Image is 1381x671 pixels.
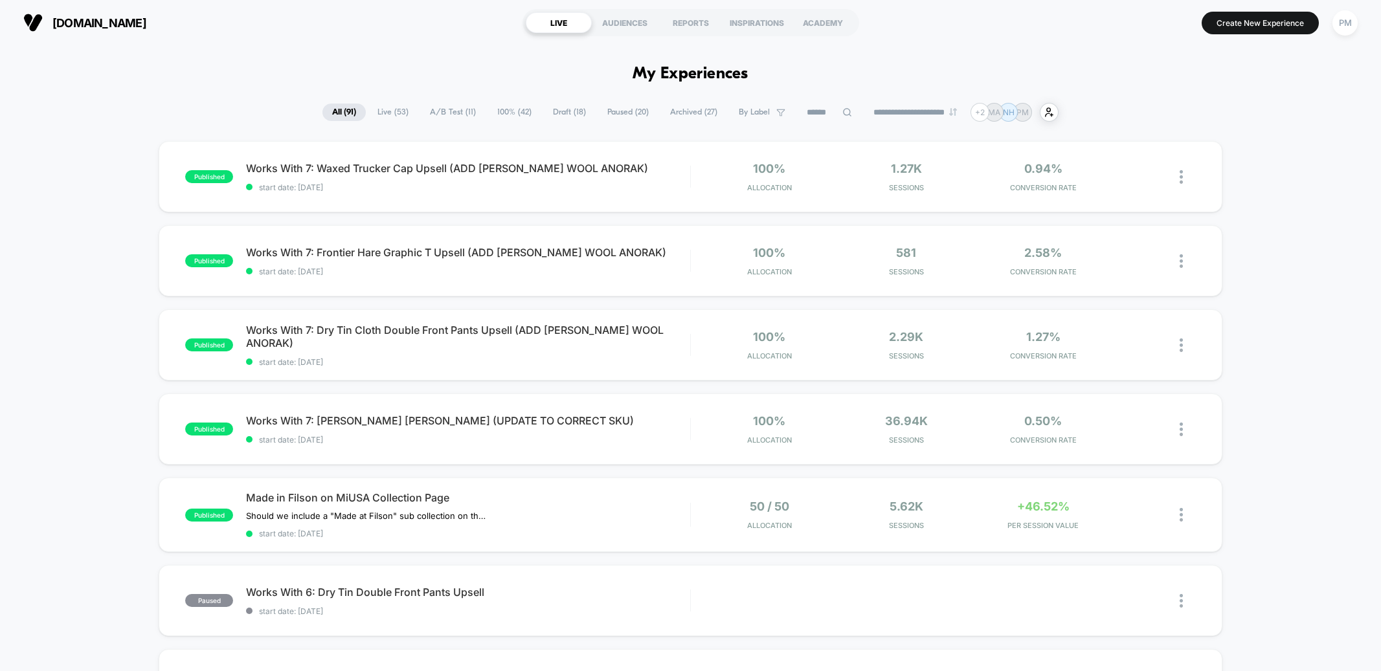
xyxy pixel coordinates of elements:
[889,330,923,344] span: 2.29k
[988,107,1000,117] p: MA
[790,12,856,33] div: ACADEMY
[753,246,785,259] span: 100%
[246,435,690,445] span: start date: [DATE]
[978,267,1108,276] span: CONVERSION RATE
[246,162,690,175] span: Works With 7: Waxed Trucker Cap Upsell (ADD [PERSON_NAME] WOOL ANORAK)
[246,182,690,192] span: start date: [DATE]
[971,103,989,122] div: + 2
[1024,246,1062,259] span: 2.58%
[1026,330,1061,344] span: 1.27%
[1024,162,1062,175] span: 0.94%
[368,104,418,121] span: Live ( 53 )
[246,586,690,599] span: Works With 6: Dry Tin Double Front Pants Upsell
[246,491,690,504] span: Made in Filson on MiUSA Collection Page
[1016,107,1029,117] p: PM
[658,12,724,33] div: REPORTS
[543,104,596,121] span: Draft ( 18 )
[185,254,233,267] span: published
[246,414,690,427] span: Works With 7: [PERSON_NAME] [PERSON_NAME] (UPDATE TO CORRECT SKU)
[1024,414,1062,428] span: 0.50%
[185,170,233,183] span: published
[1017,500,1070,513] span: +46.52%
[747,435,792,445] span: Allocation
[1180,594,1183,608] img: close
[949,108,957,116] img: end
[753,162,785,175] span: 100%
[724,12,790,33] div: INSPIRATIONS
[1180,508,1183,522] img: close
[978,351,1108,360] span: CONVERSION RATE
[1332,10,1358,36] div: PM
[978,435,1108,445] span: CONVERSION RATE
[598,104,658,121] span: Paused ( 20 )
[1180,423,1183,436] img: close
[246,529,690,538] span: start date: [DATE]
[246,357,690,367] span: start date: [DATE]
[420,104,486,121] span: A/B Test ( 11 )
[185,509,233,522] span: published
[891,162,922,175] span: 1.27k
[526,12,592,33] div: LIVE
[633,65,748,83] h1: My Experiences
[978,183,1108,192] span: CONVERSION RATE
[885,414,928,428] span: 36.94k
[747,521,792,530] span: Allocation
[246,246,690,259] span: Works With 7: Frontier Hare Graphic T Upsell (ADD [PERSON_NAME] WOOL ANORAK)
[23,13,43,32] img: Visually logo
[896,246,916,259] span: 581
[1180,338,1183,352] img: close
[246,511,486,521] span: Should we include a "Made at Filson" sub collection on that PLP?
[753,330,785,344] span: 100%
[747,351,792,360] span: Allocation
[841,435,972,445] span: Sessions
[322,104,366,121] span: All ( 91 )
[52,16,146,30] span: [DOMAIN_NAME]
[246,324,690,349] span: Works With 7: Dry Tin Cloth Double Front Pants Upsell (ADD [PERSON_NAME] WOOL ANORAK)
[747,183,792,192] span: Allocation
[592,12,658,33] div: AUDIENCES
[660,104,727,121] span: Archived ( 27 )
[1202,12,1319,34] button: Create New Experience
[739,107,770,117] span: By Label
[1180,170,1183,184] img: close
[1329,10,1362,36] button: PM
[978,521,1108,530] span: PER SESSION VALUE
[185,423,233,435] span: published
[185,594,233,607] span: paused
[841,351,972,360] span: Sessions
[750,500,789,513] span: 50 / 50
[1180,254,1183,268] img: close
[1003,107,1015,117] p: NH
[890,500,923,513] span: 5.62k
[747,267,792,276] span: Allocation
[185,338,233,351] span: published
[246,267,690,276] span: start date: [DATE]
[841,267,972,276] span: Sessions
[488,104,541,121] span: 100% ( 42 )
[246,606,690,616] span: start date: [DATE]
[841,183,972,192] span: Sessions
[19,12,150,33] button: [DOMAIN_NAME]
[841,521,972,530] span: Sessions
[753,414,785,428] span: 100%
